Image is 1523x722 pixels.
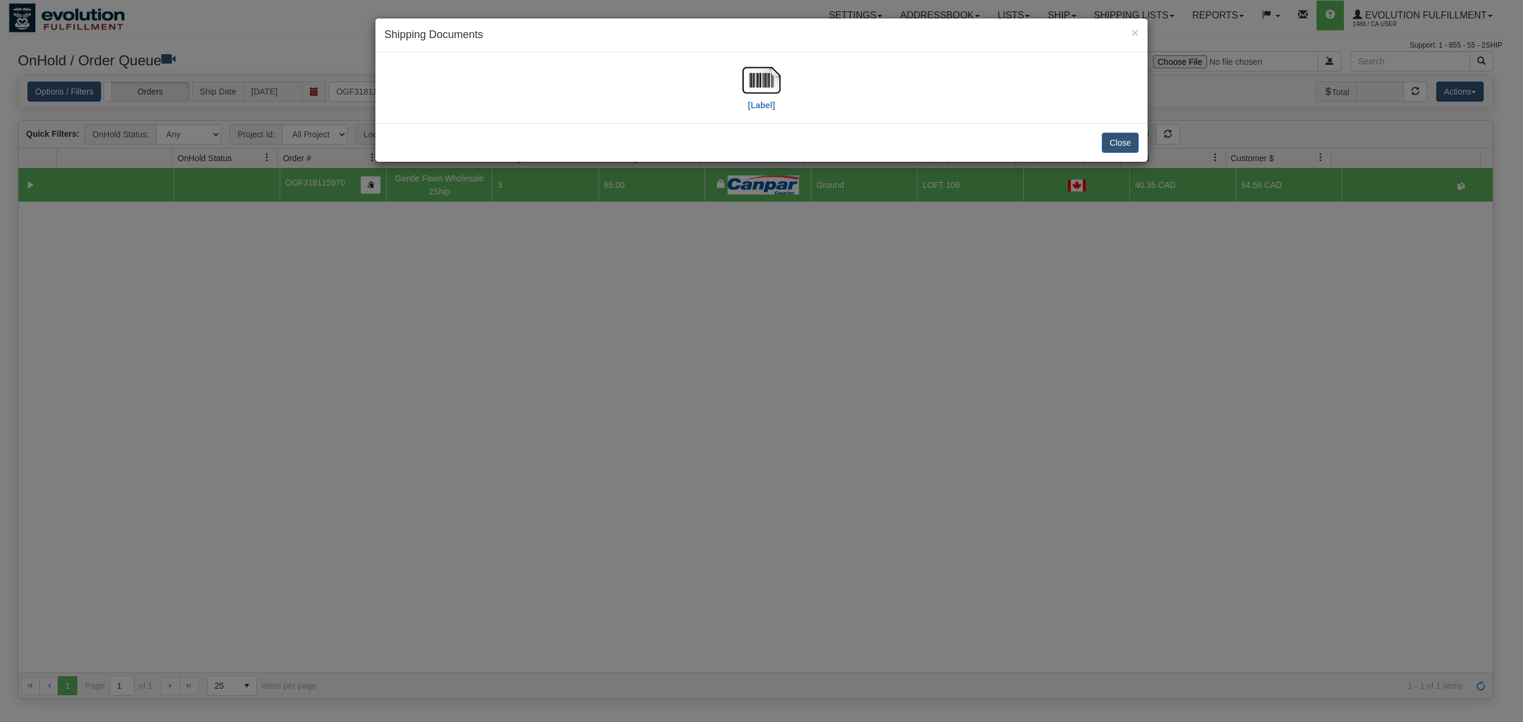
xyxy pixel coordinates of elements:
[1102,133,1139,153] button: Close
[748,99,775,111] label: [Label]
[384,27,1139,43] h4: Shipping Documents
[1132,26,1139,39] span: ×
[1132,26,1139,39] button: Close
[742,74,781,109] a: [Label]
[1496,300,1522,422] iframe: chat widget
[742,61,781,99] img: barcode.jpg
